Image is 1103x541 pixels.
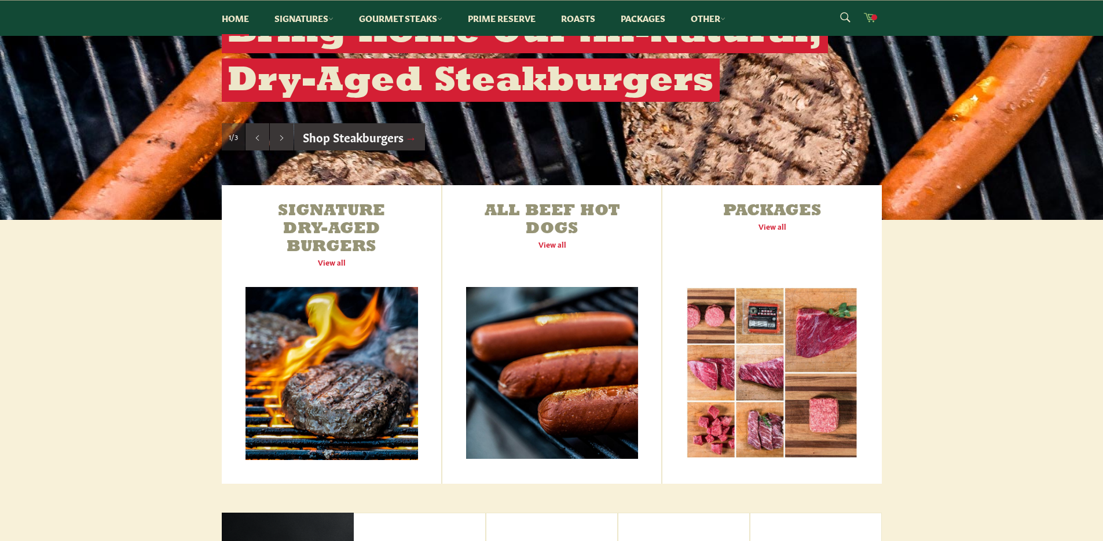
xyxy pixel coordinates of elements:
[222,123,245,151] div: Slide 1, current
[263,1,345,36] a: Signatures
[405,128,417,145] span: →
[442,185,661,484] a: All Beef Hot Dogs View all All Beef Hot Dogs
[210,1,261,36] a: Home
[549,1,607,36] a: Roasts
[347,1,454,36] a: Gourmet Steaks
[662,185,881,484] a: Packages View all Packages
[456,1,547,36] a: Prime Reserve
[294,123,426,151] a: Shop Steakburgers
[222,185,442,484] a: Signature Dry-Aged Burgers View all Signature Dry-Aged Burgers
[245,123,269,151] button: Previous slide
[270,123,294,151] button: Next slide
[229,132,238,142] span: 1/3
[609,1,677,36] a: Packages
[679,1,737,36] a: Other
